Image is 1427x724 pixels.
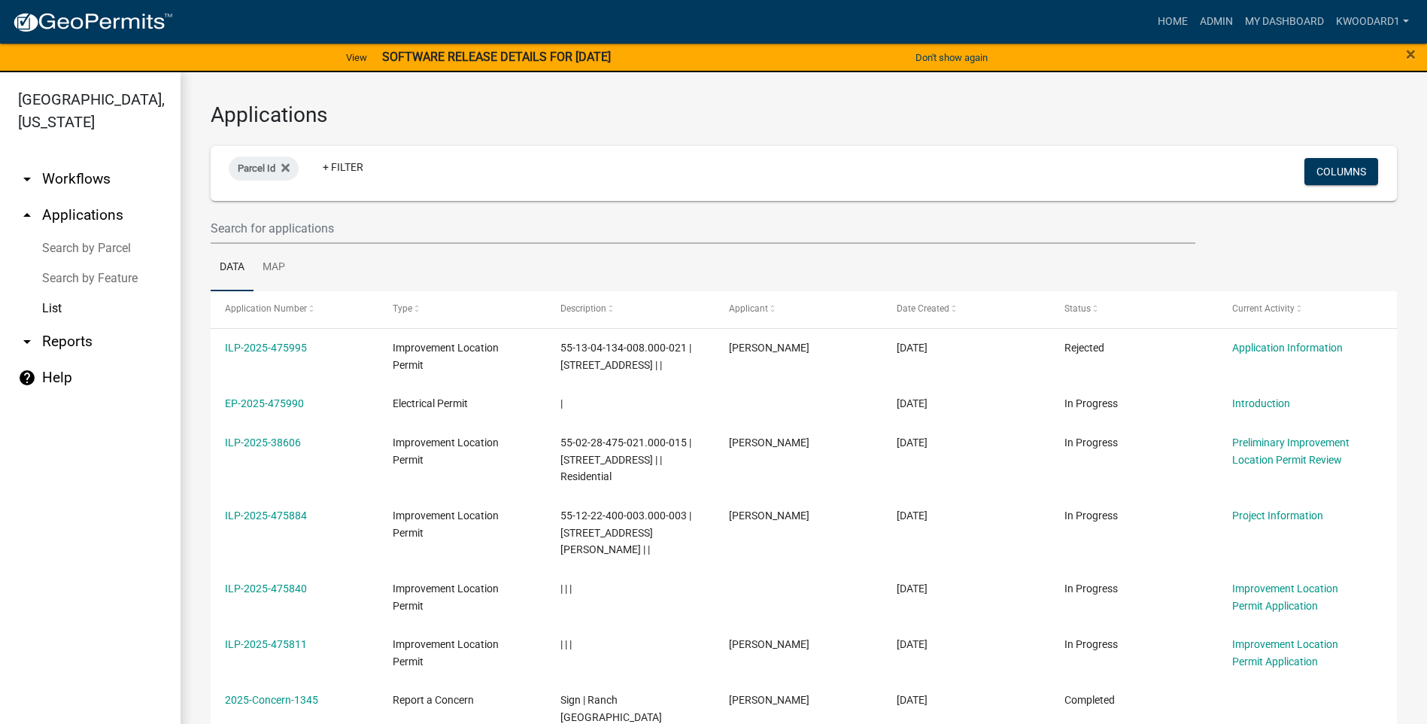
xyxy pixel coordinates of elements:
a: Map [254,244,294,292]
datatable-header-cell: Application Number [211,291,378,327]
span: In Progress [1064,510,1118,522]
a: Data [211,244,254,292]
i: arrow_drop_up [18,206,36,224]
span: Cecelia Cronkhite [729,638,809,650]
a: 2025-Concern-1345 [225,694,318,706]
span: Charlie Wilson [729,694,809,706]
span: Applicant [729,303,768,314]
a: kwoodard1 [1330,8,1415,36]
span: Rejected [1064,342,1104,354]
a: Introduction [1232,397,1290,409]
span: Date Created [897,303,949,314]
a: My Dashboard [1239,8,1330,36]
strong: SOFTWARE RELEASE DETAILS FOR [DATE] [382,50,611,64]
span: 09/09/2025 [897,694,928,706]
span: Improvement Location Permit [393,437,499,466]
span: | | | [560,583,572,595]
span: Type [393,303,412,314]
span: Electrical Permit [393,397,468,409]
datatable-header-cell: Status [1050,291,1218,327]
a: Improvement Location Permit Application [1232,638,1338,668]
button: Columns [1304,158,1378,185]
span: 55-13-04-134-008.000-021 | 180 S MAIN ST | | [560,342,691,371]
span: In Progress [1064,638,1118,650]
span: In Progress [1064,583,1118,595]
a: Preliminary Improvement Location Permit Review [1232,437,1350,466]
a: Admin [1194,8,1239,36]
i: help [18,369,36,387]
a: ILP-2025-475840 [225,583,307,595]
span: In Progress [1064,397,1118,409]
button: Don't show again [909,45,994,70]
span: 09/09/2025 [897,437,928,449]
span: Parcel Id [238,163,275,174]
datatable-header-cell: Applicant [714,291,882,327]
span: Improvement Location Permit [393,583,499,612]
span: Report a Concern [393,694,474,706]
span: × [1406,44,1416,65]
i: arrow_drop_down [18,170,36,188]
h3: Applications [211,102,1397,128]
datatable-header-cell: Date Created [882,291,1050,327]
a: Application Information [1232,342,1343,354]
span: Current Activity [1232,303,1295,314]
span: | | | [560,638,572,650]
span: 55-12-22-400-003.000-003 | 4491 GODSEY RD | | [560,510,691,556]
a: ILP-2025-475995 [225,342,307,354]
datatable-header-cell: Type [378,291,546,327]
span: 55-02-28-475-021.000-015 | 13020 N DEPARTURE BLVD WEST | | Residential [560,437,691,483]
span: Completed [1064,694,1115,706]
a: ILP-2025-38606 [225,437,301,449]
span: 09/09/2025 [897,638,928,650]
span: Stella Williams [729,437,809,449]
span: Improvement Location Permit [393,638,499,668]
span: 09/09/2025 [897,342,928,354]
a: ILP-2025-475811 [225,638,307,650]
a: + Filter [311,154,375,181]
span: Application Number [225,303,307,314]
span: In Progress [1064,437,1118,449]
span: 09/09/2025 [897,397,928,409]
a: Project Information [1232,510,1323,522]
span: Status [1064,303,1091,314]
span: Improvement Location Permit [393,342,499,371]
input: Search for applications [211,213,1195,244]
a: Home [1152,8,1194,36]
span: 09/09/2025 [897,510,928,522]
span: Bryan Knoy [729,510,809,522]
a: EP-2025-475990 [225,397,304,409]
a: View [340,45,373,70]
span: | [560,397,563,409]
span: Description [560,303,606,314]
a: Improvement Location Permit Application [1232,583,1338,612]
span: Tanner Sharp [729,342,809,354]
i: arrow_drop_down [18,333,36,351]
button: Close [1406,45,1416,63]
a: ILP-2025-475884 [225,510,307,522]
datatable-header-cell: Description [546,291,714,327]
span: Improvement Location Permit [393,510,499,539]
datatable-header-cell: Current Activity [1218,291,1386,327]
span: 09/09/2025 [897,583,928,595]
